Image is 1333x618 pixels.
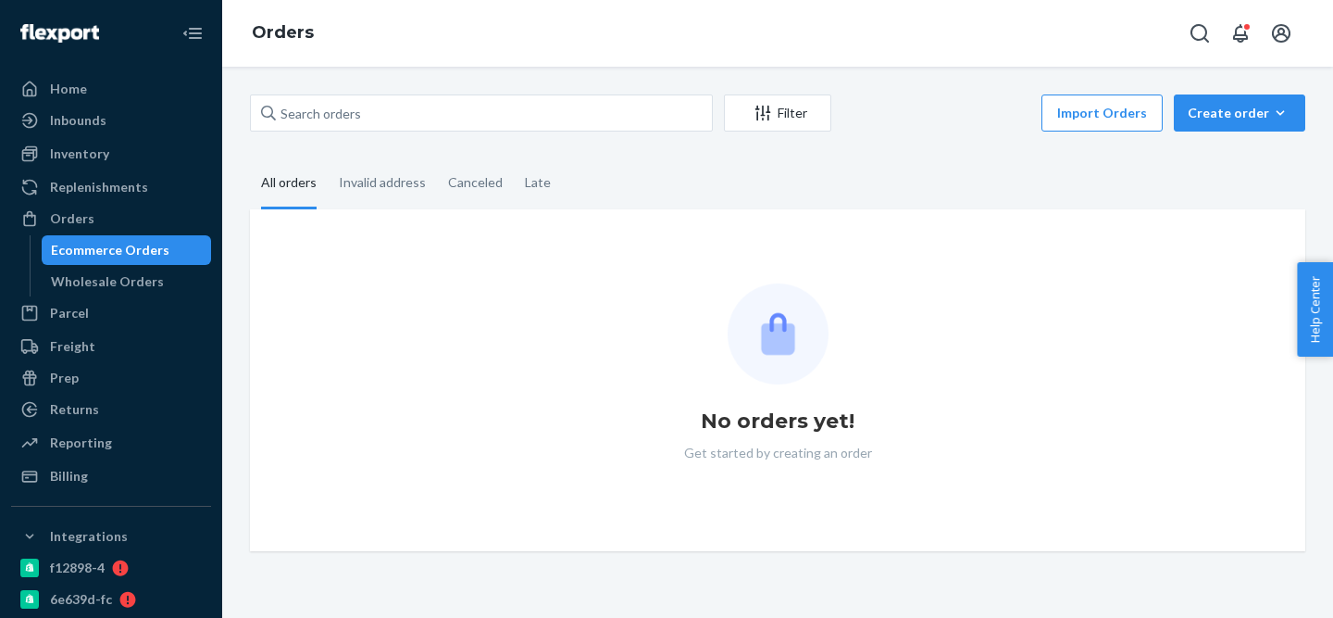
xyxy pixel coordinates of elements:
[50,304,89,322] div: Parcel
[339,158,426,207] div: Invalid address
[50,111,106,130] div: Inbounds
[684,444,872,462] p: Get started by creating an order
[50,527,128,546] div: Integrations
[11,106,211,135] a: Inbounds
[11,74,211,104] a: Home
[11,332,211,361] a: Freight
[11,395,211,424] a: Returns
[42,235,212,265] a: Ecommerce Orders
[50,178,148,196] div: Replenishments
[261,158,317,209] div: All orders
[42,267,212,296] a: Wholesale Orders
[11,585,211,614] a: 6e639d-fc
[11,204,211,233] a: Orders
[11,428,211,458] a: Reporting
[50,559,105,577] div: f12898-4
[51,241,169,259] div: Ecommerce Orders
[50,145,109,163] div: Inventory
[50,400,99,419] div: Returns
[1181,15,1218,52] button: Open Search Box
[1297,262,1333,357] button: Help Center
[11,172,211,202] a: Replenishments
[50,337,95,356] div: Freight
[11,298,211,328] a: Parcel
[11,139,211,169] a: Inventory
[51,272,164,291] div: Wholesale Orders
[50,590,112,609] div: 6e639d-fc
[50,369,79,387] div: Prep
[1188,104,1291,122] div: Create order
[1174,95,1305,132] button: Create order
[50,467,88,486] div: Billing
[11,363,211,393] a: Prep
[11,461,211,491] a: Billing
[525,158,551,207] div: Late
[1263,15,1300,52] button: Open account menu
[50,209,94,228] div: Orders
[11,553,211,583] a: f12898-4
[725,104,830,122] div: Filter
[250,95,713,132] input: Search orders
[174,15,211,52] button: Close Navigation
[237,6,329,60] ol: breadcrumbs
[50,80,87,98] div: Home
[252,22,314,43] a: Orders
[448,158,503,207] div: Canceled
[20,24,99,43] img: Flexport logo
[1041,95,1163,132] button: Import Orders
[1222,15,1259,52] button: Open notifications
[728,284,828,385] img: Empty list
[724,95,831,132] button: Filter
[50,434,112,452] div: Reporting
[701,407,854,436] h1: No orders yet!
[11,522,211,551] button: Integrations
